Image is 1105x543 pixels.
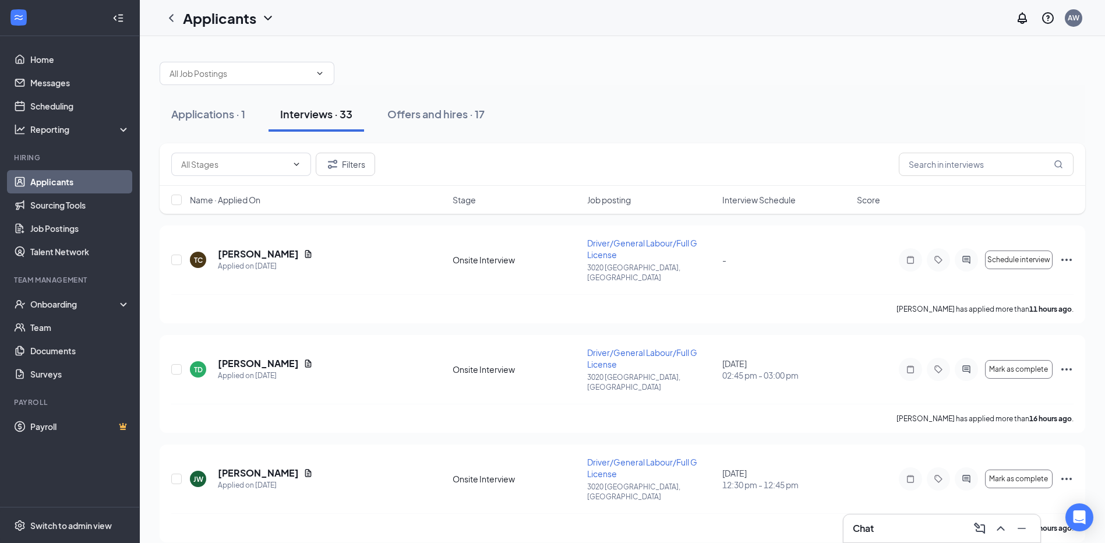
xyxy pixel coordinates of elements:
div: Reporting [30,124,130,135]
svg: Filter [326,157,340,171]
button: Minimize [1012,519,1031,538]
svg: Settings [14,520,26,531]
button: Filter Filters [316,153,375,176]
a: Documents [30,339,130,362]
h5: [PERSON_NAME] [218,467,299,479]
svg: WorkstreamLogo [13,12,24,23]
h3: Chat [853,522,874,535]
span: Driver/General Labour/Full G License [587,347,697,369]
div: [DATE] [722,358,850,381]
svg: ActiveChat [959,474,973,484]
span: Driver/General Labour/Full G License [587,457,697,479]
svg: Notifications [1015,11,1029,25]
button: ComposeMessage [970,519,989,538]
button: Mark as complete [985,470,1053,488]
svg: ChevronDown [292,160,301,169]
div: Onsite Interview [453,364,580,375]
div: JW [193,474,203,484]
input: All Job Postings [170,67,310,80]
a: Home [30,48,130,71]
span: - [722,255,726,265]
b: 11 hours ago [1029,305,1072,313]
svg: Note [903,365,917,374]
span: 12:30 pm - 12:45 pm [722,479,850,491]
span: Mark as complete [989,365,1048,373]
div: Onsite Interview [453,473,580,485]
svg: Tag [931,365,945,374]
b: 16 hours ago [1029,414,1072,423]
svg: Tag [931,255,945,265]
div: Applied on [DATE] [218,260,313,272]
a: Sourcing Tools [30,193,130,217]
p: 3020 [GEOGRAPHIC_DATA], [GEOGRAPHIC_DATA] [587,263,715,283]
svg: ActiveChat [959,365,973,374]
div: Onboarding [30,298,120,310]
span: Mark as complete [989,475,1048,483]
h1: Applicants [183,8,256,28]
a: Surveys [30,362,130,386]
button: ChevronUp [991,519,1010,538]
div: Applied on [DATE] [218,479,313,491]
h5: [PERSON_NAME] [218,248,299,260]
input: Search in interviews [899,153,1074,176]
svg: Note [903,474,917,484]
svg: ChevronDown [261,11,275,25]
div: Applied on [DATE] [218,370,313,382]
p: [PERSON_NAME] has applied more than . [896,414,1074,424]
div: [DATE] [722,467,850,491]
a: Messages [30,71,130,94]
span: 02:45 pm - 03:00 pm [722,369,850,381]
svg: Collapse [112,12,124,24]
a: Applicants [30,170,130,193]
span: Job posting [587,194,631,206]
span: Stage [453,194,476,206]
input: All Stages [181,158,287,171]
p: 3020 [GEOGRAPHIC_DATA], [GEOGRAPHIC_DATA] [587,482,715,502]
div: Offers and hires · 17 [387,107,485,121]
a: PayrollCrown [30,415,130,438]
svg: Ellipses [1060,253,1074,267]
span: Driver/General Labour/Full G License [587,238,697,260]
svg: Document [303,359,313,368]
svg: Ellipses [1060,472,1074,486]
svg: ChevronLeft [164,11,178,25]
svg: ChevronDown [315,69,324,78]
svg: MagnifyingGlass [1054,160,1063,169]
b: 19 hours ago [1029,524,1072,533]
span: Name · Applied On [190,194,260,206]
p: 3020 [GEOGRAPHIC_DATA], [GEOGRAPHIC_DATA] [587,372,715,392]
svg: QuestionInfo [1041,11,1055,25]
div: Team Management [14,275,128,285]
svg: ActiveChat [959,255,973,265]
span: Interview Schedule [722,194,796,206]
a: Scheduling [30,94,130,118]
svg: Document [303,249,313,259]
svg: Analysis [14,124,26,135]
span: Schedule interview [987,256,1050,264]
div: AW [1068,13,1079,23]
a: Talent Network [30,240,130,263]
div: Interviews · 33 [280,107,352,121]
div: TD [194,365,203,375]
div: TC [194,255,203,265]
svg: ComposeMessage [973,521,987,535]
div: Payroll [14,397,128,407]
div: Hiring [14,153,128,163]
p: [PERSON_NAME] has applied more than . [896,304,1074,314]
div: Applications · 1 [171,107,245,121]
span: Score [857,194,880,206]
button: Schedule interview [985,251,1053,269]
svg: Note [903,255,917,265]
a: Team [30,316,130,339]
svg: Document [303,468,313,478]
svg: UserCheck [14,298,26,310]
button: Mark as complete [985,360,1053,379]
a: Job Postings [30,217,130,240]
svg: ChevronUp [994,521,1008,535]
div: Switch to admin view [30,520,112,531]
svg: Tag [931,474,945,484]
svg: Ellipses [1060,362,1074,376]
div: Open Intercom Messenger [1065,503,1093,531]
div: Onsite Interview [453,254,580,266]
